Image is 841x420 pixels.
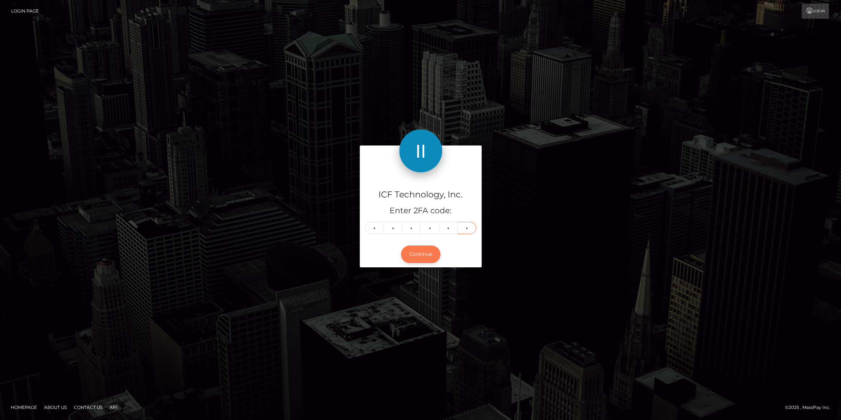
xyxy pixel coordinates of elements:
a: Contact Us [71,402,105,413]
a: API [107,402,120,413]
a: About Us [41,402,70,413]
button: Continue [401,245,440,263]
div: © 2025 , MassPay Inc. [785,404,836,411]
img: ICF Technology, Inc. [399,129,442,172]
a: Login [802,4,829,19]
h5: Enter 2FA code: [365,205,476,216]
a: Homepage [8,402,40,413]
h4: ICF Technology, Inc. [365,188,476,201]
a: Login Page [11,4,39,19]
